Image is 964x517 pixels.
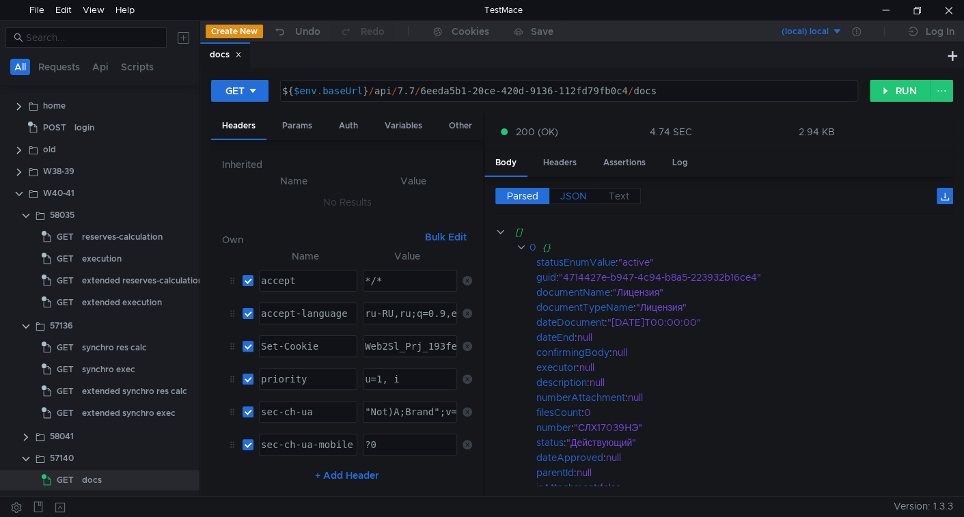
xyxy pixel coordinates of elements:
[606,450,937,465] div: null
[870,80,931,102] button: RUN
[57,249,74,269] span: GET
[82,403,176,423] div: extended synchro exec
[57,381,74,402] span: GET
[536,435,953,450] div: :
[50,205,74,225] div: 58035
[894,497,953,516] span: Version: 1.3.3
[374,113,433,139] div: Variables
[536,465,953,480] div: :
[484,150,527,177] div: Body
[536,465,574,480] div: parentId
[926,23,954,40] div: Log In
[747,20,842,42] button: (local) local
[536,300,633,315] div: documentTypeName
[536,420,571,435] div: number
[536,255,953,270] div: :
[309,467,385,484] button: + Add Header
[536,420,953,435] div: :
[43,183,74,204] div: W40-41
[536,315,953,330] div: :
[50,448,74,469] div: 57140
[532,150,588,176] div: Headers
[536,315,605,330] div: dateDocument
[536,375,587,390] div: description
[263,21,330,42] button: Undo
[536,405,581,420] div: filesCount
[577,465,935,480] div: null
[574,420,935,435] div: "СЛХ17039НЭ"
[536,390,625,405] div: numberAttachment
[82,270,203,291] div: extended reserves-calculation
[592,150,657,176] div: Assertions
[271,113,323,139] div: Params
[82,381,187,402] div: extended synchro res calc
[82,359,135,380] div: synchro exec
[577,330,935,345] div: null
[536,435,564,450] div: status
[82,227,163,247] div: reserves-calculation
[618,255,937,270] div: "active"
[355,173,472,189] th: Value
[536,450,603,465] div: dateApproved
[536,300,953,315] div: :
[211,80,268,102] button: GET
[233,173,355,189] th: Name
[559,270,935,285] div: "4714427e-b947-4c94-b8a5-223932b16ce4"
[253,248,357,264] th: Name
[82,337,147,358] div: synchro res calc
[529,240,536,255] div: 0
[579,360,935,375] div: null
[536,270,556,285] div: guid
[210,48,242,62] div: docs
[536,345,609,360] div: confirmingBody
[26,30,159,45] input: Search...
[636,300,938,315] div: "Лицензия"
[88,59,113,75] button: Api
[584,405,936,420] div: 0
[330,21,394,42] button: Redo
[799,126,835,138] div: 2.94 KB
[566,435,935,450] div: "Действующий"
[50,426,74,447] div: 58041
[609,190,629,202] span: Text
[419,229,472,245] button: Bulk Edit
[57,227,74,247] span: GET
[57,292,74,313] span: GET
[515,225,934,240] div: []
[536,390,953,405] div: :
[323,196,372,208] nz-embed-empty: No Results
[57,403,74,423] span: GET
[74,117,94,138] div: login
[357,248,457,264] th: Value
[536,285,953,300] div: :
[211,113,266,140] div: Headers
[536,270,953,285] div: :
[34,59,84,75] button: Requests
[43,161,74,182] div: W38-39
[57,359,74,380] span: GET
[536,360,953,375] div: :
[438,113,483,139] div: Other
[542,240,934,255] div: {}
[507,190,538,202] span: Parsed
[206,25,263,38] button: Create New
[590,375,936,390] div: null
[782,25,829,38] div: (local) local
[536,345,953,360] div: :
[661,150,699,176] div: Log
[328,113,369,139] div: Auth
[222,232,419,248] h6: Own
[82,249,122,269] div: execution
[560,190,587,202] span: JSON
[225,83,245,98] div: GET
[57,337,74,358] span: GET
[536,375,953,390] div: :
[612,345,937,360] div: null
[295,23,320,40] div: Undo
[361,23,385,40] div: Redo
[452,23,489,40] div: Cookies
[536,285,610,300] div: documentName
[650,126,692,138] div: 4.74 SEC
[536,330,575,345] div: dateEnd
[600,480,937,495] div: false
